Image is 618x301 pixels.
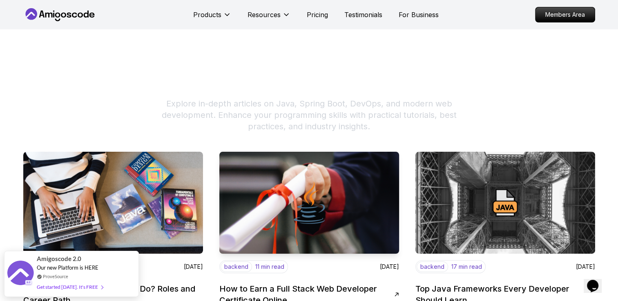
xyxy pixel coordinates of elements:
a: Testimonials [344,10,382,20]
p: 11 min read [255,263,284,271]
span: Amigoscode 2.0 [37,254,81,263]
a: ProveSource [43,273,68,280]
p: 17 min read [451,263,482,271]
p: [DATE] [576,263,595,271]
p: Products [193,10,221,20]
p: [DATE] [380,263,399,271]
span: Our new Platform is HERE [37,264,98,271]
img: image [215,149,404,257]
p: [DATE] [184,263,203,271]
p: Resources [248,10,281,20]
button: Products [193,10,231,26]
a: Members Area [535,7,595,22]
div: Get started [DATE]. It's FREE [37,282,103,292]
img: image [415,152,595,254]
img: image [23,152,203,254]
a: For Business [399,10,439,20]
img: provesource social proof notification image [7,261,34,287]
p: backend [417,261,448,272]
h1: Programming Blogs & Tutorials [23,69,595,88]
iframe: chat widget [584,268,610,293]
p: Explore in-depth articles on Java, Spring Boot, DevOps, and modern web development. Enhance your ... [152,98,466,132]
a: Pricing [307,10,328,20]
p: backend [221,261,252,272]
button: Resources [248,10,290,26]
